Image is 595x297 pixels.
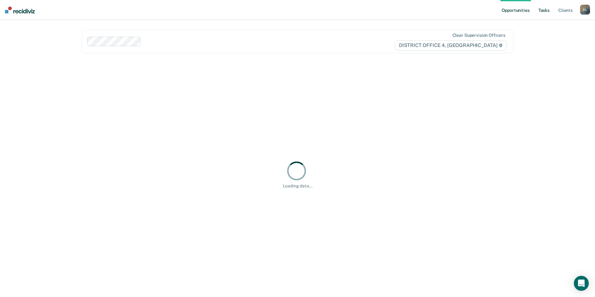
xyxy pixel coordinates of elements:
button: DL [580,5,590,15]
img: Recidiviz [5,7,35,13]
div: Open Intercom Messenger [574,276,589,291]
div: Loading data... [283,183,312,189]
div: D L [580,5,590,15]
div: Clear supervision officers [452,33,505,38]
span: DISTRICT OFFICE 4, [GEOGRAPHIC_DATA] [395,40,507,50]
